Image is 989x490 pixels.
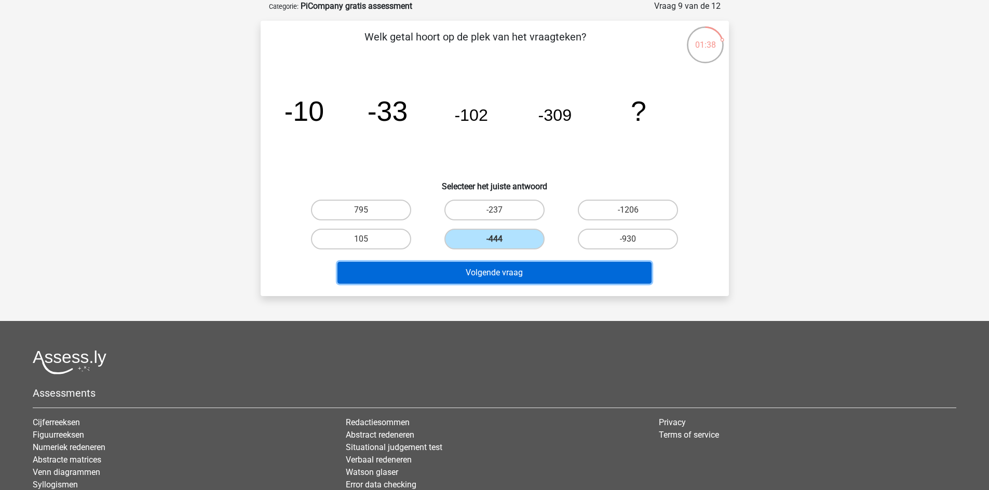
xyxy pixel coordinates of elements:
div: 01:38 [686,25,725,51]
h5: Assessments [33,387,956,399]
label: 105 [311,229,411,249]
p: Welk getal hoort op de plek van het vraagteken? [277,29,673,60]
tspan: -10 [283,95,324,127]
tspan: ? [631,95,646,127]
h6: Selecteer het juiste antwoord [277,173,712,191]
label: -1206 [578,200,678,220]
small: Categorie: [269,3,299,10]
label: 795 [311,200,411,220]
a: Syllogismen [33,480,78,489]
button: Volgende vraag [337,262,652,284]
tspan: -309 [538,106,572,124]
a: Numeriek redeneren [33,442,105,452]
label: -930 [578,229,678,249]
a: Redactiesommen [346,417,410,427]
strong: PiCompany gratis assessment [301,1,412,11]
a: Verbaal redeneren [346,455,412,465]
img: Assessly logo [33,350,106,374]
a: Terms of service [659,430,719,440]
tspan: -33 [367,95,408,127]
a: Cijferreeksen [33,417,80,427]
a: Privacy [659,417,686,427]
a: Situational judgement test [346,442,442,452]
a: Figuurreeksen [33,430,84,440]
tspan: -102 [454,106,488,124]
label: -444 [444,229,545,249]
a: Venn diagrammen [33,467,100,477]
label: -237 [444,200,545,220]
a: Error data checking [346,480,416,489]
a: Abstract redeneren [346,430,414,440]
a: Abstracte matrices [33,455,101,465]
a: Watson glaser [346,467,398,477]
